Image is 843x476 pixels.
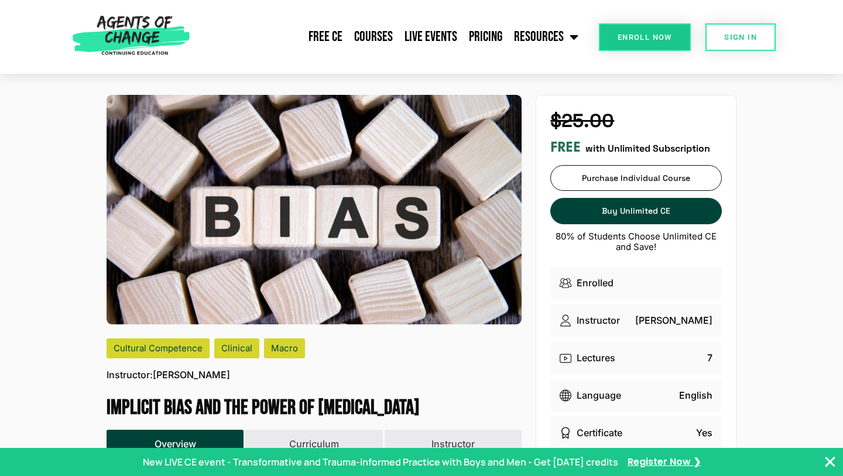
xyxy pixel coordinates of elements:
[696,426,712,440] p: Yes
[602,206,670,216] span: Buy Unlimited CE
[679,388,712,402] p: English
[635,313,712,327] p: [PERSON_NAME]
[107,95,522,324] img: Implicit Bias and the Power of Peer Support (1 Cultural Competency CE Credit)
[550,139,722,156] div: with Unlimited Subscription
[107,396,522,420] h1: Implicit Bias and the Power of Peer Support (1 Cultural Competency CE Credit)
[823,455,837,469] button: Close Banner
[107,430,244,458] button: Overview
[463,22,508,52] a: Pricing
[705,23,776,51] a: SIGN IN
[628,456,701,468] a: Register Now ❯
[577,313,620,327] p: Instructor
[724,33,757,41] span: SIGN IN
[303,22,348,52] a: Free CE
[385,430,522,458] button: Instructor
[582,173,690,183] span: Purchase Individual Course
[550,198,722,224] a: Buy Unlimited CE
[143,455,618,469] p: New LIVE CE event - Transformative and Trauma-informed Practice with Boys and Men - Get [DATE] cr...
[195,22,585,52] nav: Menu
[107,338,210,358] div: Cultural Competence
[577,276,614,290] p: Enrolled
[550,231,722,252] p: 80% of Students Choose Unlimited CE and Save!
[214,338,259,358] div: Clinical
[399,22,463,52] a: Live Events
[550,109,722,132] h4: $25.00
[245,430,382,458] button: Curriculum
[508,22,584,52] a: Resources
[348,22,399,52] a: Courses
[550,165,722,191] a: Purchase Individual Course
[707,351,712,365] p: 7
[107,368,153,382] span: Instructor:
[577,388,621,402] p: Language
[264,338,305,358] div: Macro
[550,139,581,156] h3: FREE
[618,33,672,41] span: Enroll Now
[599,23,691,51] a: Enroll Now
[107,368,230,382] p: [PERSON_NAME]
[577,426,622,440] p: Certificate
[577,351,615,365] p: Lectures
